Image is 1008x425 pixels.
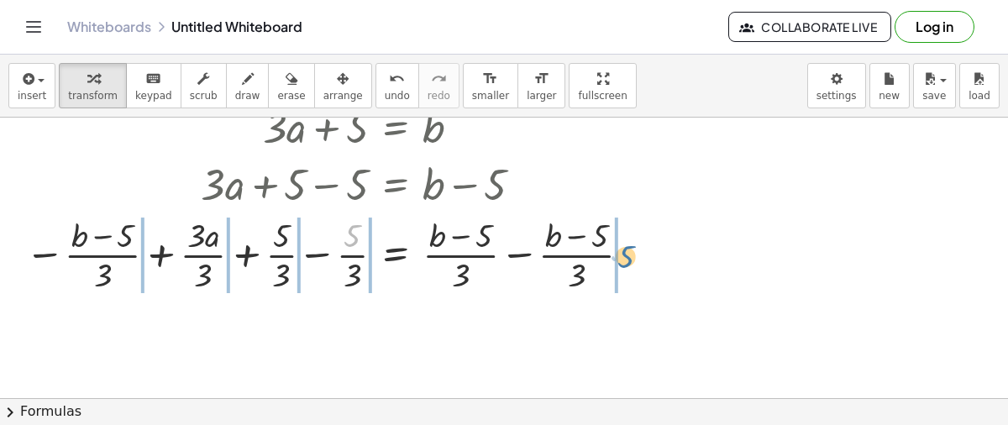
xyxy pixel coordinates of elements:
[816,90,857,102] span: settings
[807,63,866,108] button: settings
[913,63,956,108] button: save
[578,90,627,102] span: fullscreen
[428,90,450,102] span: redo
[8,63,55,108] button: insert
[277,90,305,102] span: erase
[969,90,990,102] span: load
[323,90,363,102] span: arrange
[895,11,974,43] button: Log in
[533,69,549,89] i: format_size
[226,63,270,108] button: draw
[472,90,509,102] span: smaller
[68,90,118,102] span: transform
[18,90,46,102] span: insert
[268,63,314,108] button: erase
[431,69,447,89] i: redo
[879,90,900,102] span: new
[418,63,459,108] button: redoredo
[126,63,181,108] button: keyboardkeypad
[314,63,372,108] button: arrange
[181,63,227,108] button: scrub
[463,63,518,108] button: format_sizesmaller
[145,69,161,89] i: keyboard
[67,18,151,35] a: Whiteboards
[569,63,636,108] button: fullscreen
[869,63,910,108] button: new
[190,90,218,102] span: scrub
[743,19,877,34] span: Collaborate Live
[385,90,410,102] span: undo
[728,12,891,42] button: Collaborate Live
[922,90,946,102] span: save
[527,90,556,102] span: larger
[20,13,47,40] button: Toggle navigation
[375,63,419,108] button: undoundo
[59,63,127,108] button: transform
[235,90,260,102] span: draw
[482,69,498,89] i: format_size
[517,63,565,108] button: format_sizelarger
[135,90,172,102] span: keypad
[389,69,405,89] i: undo
[959,63,1000,108] button: load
